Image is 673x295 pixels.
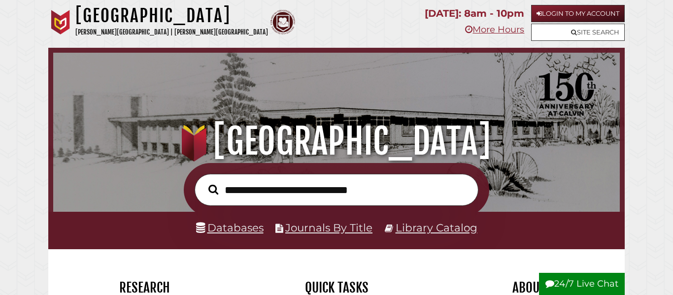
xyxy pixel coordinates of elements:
img: Calvin University [48,10,73,34]
i: Search [208,184,218,195]
a: Library Catalog [396,221,477,234]
h1: [GEOGRAPHIC_DATA] [63,120,609,163]
a: More Hours [465,24,524,35]
a: Databases [196,221,264,234]
p: [PERSON_NAME][GEOGRAPHIC_DATA] | [PERSON_NAME][GEOGRAPHIC_DATA] [75,27,268,38]
p: [DATE]: 8am - 10pm [425,5,524,22]
a: Journals By Title [285,221,372,234]
img: Calvin Theological Seminary [270,10,295,34]
a: Site Search [531,24,625,41]
h1: [GEOGRAPHIC_DATA] [75,5,268,27]
a: Login to My Account [531,5,625,22]
button: Search [203,182,223,197]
